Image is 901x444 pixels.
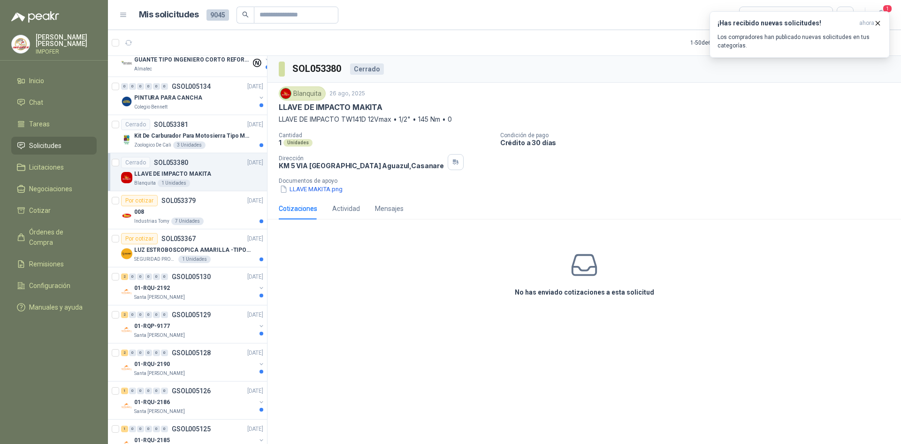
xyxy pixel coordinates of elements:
[108,153,267,191] a: CerradoSOL053380[DATE] Company LogoLLAVE DE IMPACTO MAKITABlanquita1 Unidades
[121,286,132,297] img: Company Logo
[11,180,97,198] a: Negociaciones
[172,273,211,280] p: GSOL005130
[145,312,152,318] div: 0
[153,312,160,318] div: 0
[171,218,204,225] div: 7 Unidades
[29,302,83,312] span: Manuales y ayuda
[29,97,43,108] span: Chat
[121,172,132,183] img: Company Logo
[129,273,136,280] div: 0
[279,102,382,112] p: LLAVE DE IMPACTO MAKITA
[153,350,160,356] div: 0
[121,233,158,244] div: Por cotizar
[859,19,874,27] span: ahora
[745,10,765,20] div: Todas
[710,11,890,58] button: ¡Has recibido nuevas solicitudes!ahora Los compradores han publicado nuevas solicitudes en tus ca...
[153,83,160,90] div: 0
[172,388,211,394] p: GSOL005126
[279,86,326,101] div: Blanquita
[121,273,128,280] div: 2
[137,388,144,394] div: 0
[121,119,150,130] div: Cerrado
[108,191,267,229] a: Por cotizarSOL053379[DATE] Company Logo008Industrias Tomy7 Unidades
[137,83,144,90] div: 0
[11,93,97,111] a: Chat
[121,195,158,206] div: Por cotizar
[247,311,263,319] p: [DATE]
[121,347,265,377] a: 2 0 0 0 0 0 GSOL005128[DATE] Company Logo01-RQU-2190Santa [PERSON_NAME]
[121,210,132,221] img: Company Logo
[882,4,893,13] span: 1
[332,203,360,214] div: Actividad
[161,312,168,318] div: 0
[350,63,384,75] div: Cerrado
[121,248,132,259] img: Company Logo
[145,350,152,356] div: 0
[279,203,317,214] div: Cotizaciones
[206,9,229,21] span: 9045
[145,388,152,394] div: 0
[11,298,97,316] a: Manuales y ayuda
[145,273,152,280] div: 0
[121,43,271,73] a: 0 0 0 0 0 0 GSOL005135[DATE] Company LogoGUANTE TIPO INGENIERO CORTO REFORZADOAlmatec
[12,35,30,53] img: Company Logo
[108,115,267,153] a: CerradoSOL053381[DATE] Company LogoKit De Carburador Para Motosierra Tipo M250 - ZamaZoologico De...
[134,370,185,377] p: Santa [PERSON_NAME]
[121,83,128,90] div: 0
[121,400,132,412] img: Company Logo
[134,103,168,111] p: Colegio Bennett
[29,119,50,129] span: Tareas
[36,49,97,55] p: IMPOFER
[279,178,897,184] p: Documentos de apoyo
[145,83,152,90] div: 0
[247,196,263,205] p: [DATE]
[161,350,168,356] div: 0
[137,426,144,432] div: 0
[172,350,211,356] p: GSOL005128
[279,155,444,162] p: Dirección
[161,426,168,432] div: 0
[279,139,282,147] p: 1
[121,350,128,356] div: 2
[29,162,64,172] span: Licitaciones
[158,179,190,187] div: 1 Unidades
[121,426,128,432] div: 1
[329,89,365,98] p: 26 ago, 2025
[161,388,168,394] div: 0
[129,388,136,394] div: 0
[500,132,897,139] p: Condición de pago
[11,223,97,251] a: Órdenes de Compra
[129,83,136,90] div: 0
[29,205,51,216] span: Cotizar
[137,350,144,356] div: 0
[36,34,97,47] p: [PERSON_NAME] [PERSON_NAME]
[172,426,211,432] p: GSOL005125
[279,162,444,170] p: KM 5 VIA [GEOGRAPHIC_DATA] Aguazul , Casanare
[247,273,263,281] p: [DATE]
[121,271,265,301] a: 2 0 0 0 0 0 GSOL005130[DATE] Company Logo01-RQU-2192Santa [PERSON_NAME]
[121,324,132,335] img: Company Logo
[121,157,150,168] div: Cerrado
[29,259,64,269] span: Remisiones
[281,88,291,99] img: Company Logo
[11,202,97,219] a: Cotizar
[247,120,263,129] p: [DATE]
[129,350,136,356] div: 0
[283,139,313,147] div: Unidades
[121,385,265,415] a: 1 0 0 0 0 0 GSOL005126[DATE] Company Logo01-RQU-2186Santa [PERSON_NAME]
[134,55,251,64] p: GUANTE TIPO INGENIERO CORTO REFORZADO
[279,114,890,125] p: LLAVE DE IMPACTO TW141D 12Vmax • 1/2" • 145 Nm • 0
[153,388,160,394] div: 0
[134,246,251,255] p: LUZ ESTROBOSCOPICA AMARILLA -TIPO BALA
[139,8,199,22] h1: Mis solicitudes
[153,273,160,280] div: 0
[129,312,136,318] div: 0
[145,426,152,432] div: 0
[154,159,188,166] p: SOL053380
[11,255,97,273] a: Remisiones
[134,170,211,179] p: LLAVE DE IMPACTO MAKITA
[247,387,263,396] p: [DATE]
[134,141,171,149] p: Zoologico De Cali
[11,277,97,295] a: Configuración
[247,82,263,91] p: [DATE]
